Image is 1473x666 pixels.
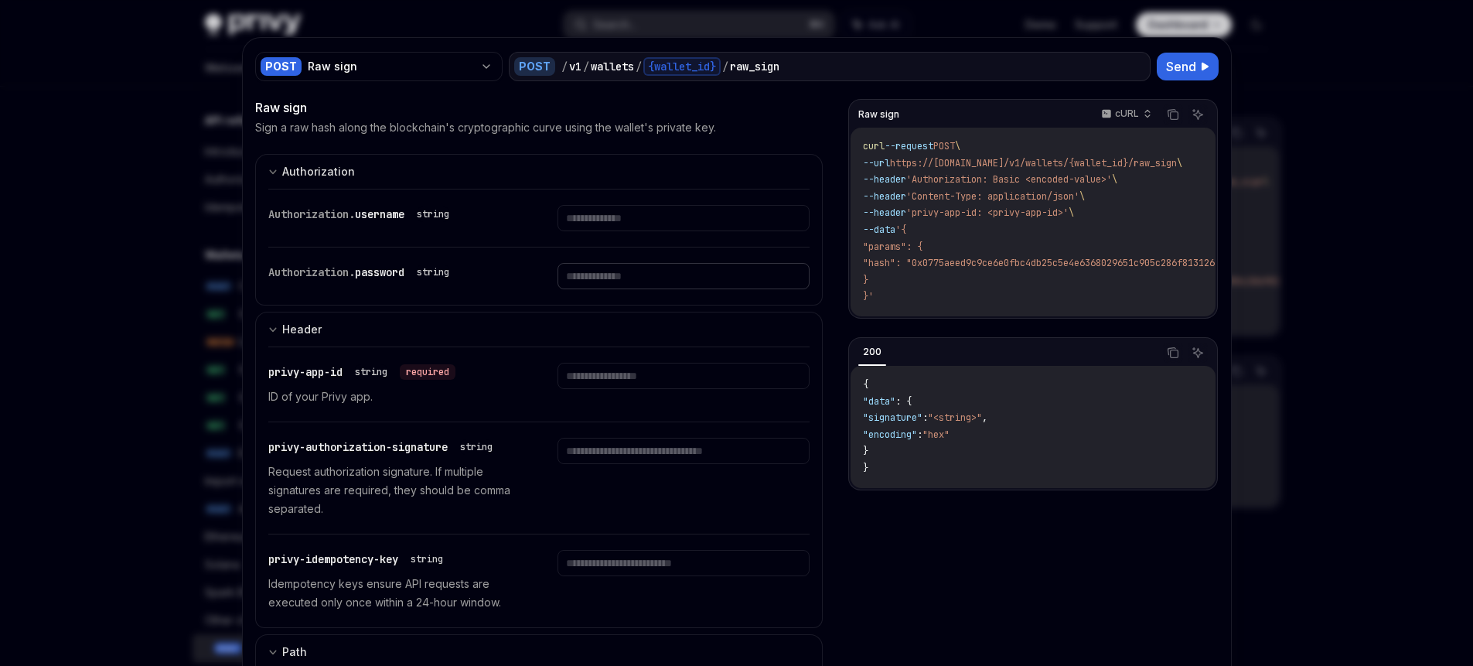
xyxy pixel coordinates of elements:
[255,98,823,117] div: Raw sign
[906,207,1069,219] span: 'privy-app-id: <privy-app-id>'
[895,224,906,236] span: '{
[863,257,1274,269] span: "hash": "0x0775aeed9c9ce6e0fbc4db25c5e4e6368029651c905c286f813126a09025a21e"
[1079,190,1085,203] span: \
[933,140,955,152] span: POST
[863,157,890,169] span: --url
[255,50,503,83] button: POSTRaw sign
[982,412,987,424] span: ,
[268,265,355,279] span: Authorization.
[514,57,555,76] div: POST
[268,550,449,569] div: privy-idempotency-key
[863,412,922,424] span: "signature"
[282,320,322,339] div: Header
[268,438,499,456] div: privy-authorization-signature
[355,207,404,221] span: username
[906,190,1079,203] span: 'Content-Type: application/json'
[730,59,779,74] div: raw_sign
[863,445,868,457] span: }
[261,57,302,76] div: POST
[955,140,960,152] span: \
[885,140,933,152] span: --request
[569,59,581,74] div: v1
[858,108,899,121] span: Raw sign
[355,265,404,279] span: password
[268,552,398,566] span: privy-idempotency-key
[863,290,874,302] span: }'
[863,395,895,408] span: "data"
[282,162,355,181] div: Authorization
[863,207,906,219] span: --header
[268,575,520,612] p: Idempotency keys ensure API requests are executed only once within a 24-hour window.
[643,57,721,76] div: {wallet_id}
[863,462,868,474] span: }
[863,173,906,186] span: --header
[1115,108,1139,120] p: cURL
[906,173,1112,186] span: 'Authorization: Basic <encoded-value>'
[255,312,823,347] button: expand input section
[863,190,906,203] span: --header
[255,154,823,189] button: expand input section
[268,440,448,454] span: privy-authorization-signature
[636,59,642,74] div: /
[917,429,922,441] span: :
[863,140,885,152] span: curl
[1188,104,1208,125] button: Ask AI
[308,59,474,74] div: Raw sign
[890,157,1177,169] span: https://[DOMAIN_NAME]/v1/wallets/{wallet_id}/raw_sign
[268,463,520,518] p: Request authorization signature. If multiple signatures are required, they should be comma separa...
[268,363,455,381] div: privy-app-id
[1163,343,1183,363] button: Copy the contents from the code block
[1112,173,1117,186] span: \
[268,365,343,379] span: privy-app-id
[1069,207,1074,219] span: \
[1166,57,1196,76] span: Send
[858,343,886,361] div: 200
[561,59,568,74] div: /
[255,120,716,135] p: Sign a raw hash along the blockchain's cryptographic curve using the wallet's private key.
[863,378,868,391] span: {
[1093,101,1158,128] button: cURL
[268,263,455,282] div: Authorization.password
[268,388,520,406] p: ID of your Privy app.
[1157,53,1219,80] button: Send
[928,412,982,424] span: "<string>"
[922,412,928,424] span: :
[591,59,634,74] div: wallets
[1188,343,1208,363] button: Ask AI
[863,224,895,236] span: --data
[922,429,950,441] span: "hex"
[863,241,922,253] span: "params": {
[282,643,307,661] div: Path
[722,59,728,74] div: /
[583,59,589,74] div: /
[268,207,355,221] span: Authorization.
[268,205,455,224] div: Authorization.username
[895,395,912,408] span: : {
[1177,157,1182,169] span: \
[863,274,868,286] span: }
[1163,104,1183,125] button: Copy the contents from the code block
[400,364,455,380] div: required
[863,429,917,441] span: "encoding"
